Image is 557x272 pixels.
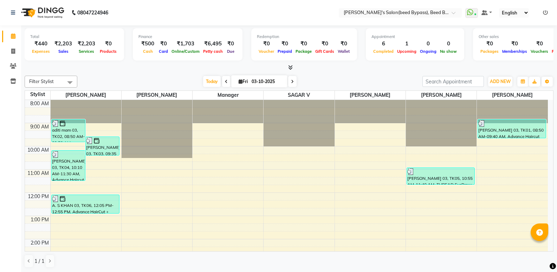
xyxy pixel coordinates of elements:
[26,146,50,154] div: 10:00 AM
[170,49,201,54] span: Online/Custom
[529,40,550,48] div: ₹0
[478,120,546,138] div: [PERSON_NAME] 03, TK01, 08:50 AM-09:40 AM, Advance Haircut With Senior Stylist (Wash + blowdry+ST...
[75,40,98,48] div: ₹2,203
[313,49,336,54] span: Gift Cards
[500,49,529,54] span: Memberships
[157,49,170,54] span: Card
[86,137,119,155] div: [PERSON_NAME] 03, TK03, 09:35 AM-10:25 AM, Advance Haircut With Senior Stylist (Wash + blowdry+ST...
[294,40,313,48] div: ₹0
[371,49,395,54] span: Completed
[203,76,221,87] span: Today
[335,91,406,100] span: [PERSON_NAME]
[29,239,50,247] div: 2:00 PM
[418,49,438,54] span: Ongoing
[336,40,351,48] div: ₹0
[52,195,119,213] div: A. S KHAN 03, TK06, 12:05 PM-12:55 PM, Advance HairCut +[PERSON_NAME] Style (500)
[98,49,118,54] span: Products
[477,91,548,100] span: [PERSON_NAME]
[57,49,70,54] span: Sales
[29,216,50,223] div: 1:00 PM
[438,49,459,54] span: No show
[336,49,351,54] span: Wallet
[26,193,50,200] div: 12:00 PM
[25,91,50,98] div: Stylist
[29,78,54,84] span: Filter Stylist
[225,40,237,48] div: ₹0
[371,40,395,48] div: 6
[527,244,550,265] iframe: chat widget
[500,40,529,48] div: ₹0
[479,49,500,54] span: Packages
[141,49,155,54] span: Cash
[257,40,276,48] div: ₹0
[395,40,418,48] div: 1
[30,34,118,40] div: Total
[237,79,250,84] span: Fri
[490,79,511,84] span: ADD NEW
[276,49,294,54] span: Prepaid
[257,49,276,54] span: Voucher
[201,49,225,54] span: Petty cash
[157,40,170,48] div: ₹0
[30,49,52,54] span: Expenses
[52,40,75,48] div: ₹2,203
[52,120,85,142] div: aditi mam 03, TK02, 08:50 AM-09:50 AM, Regular Haircut + Blowdry [DEMOGRAPHIC_DATA](with wash) (500)
[418,40,438,48] div: 0
[170,40,201,48] div: ₹1,703
[201,40,225,48] div: ₹6,495
[138,40,157,48] div: ₹500
[294,49,313,54] span: Package
[313,40,336,48] div: ₹0
[122,91,192,100] span: [PERSON_NAME]
[438,40,459,48] div: 0
[30,40,52,48] div: ₹440
[422,76,484,87] input: Search Appointment
[98,40,118,48] div: ₹0
[257,34,351,40] div: Redemption
[406,91,477,100] span: [PERSON_NAME]
[407,168,474,184] div: [PERSON_NAME] 03, TK05, 10:55 AM-11:40 AM, THREAD EyeBrow [DEMOGRAPHIC_DATA] (50),Chin (PEELWAX)(...
[250,76,285,87] input: 2025-10-03
[479,40,500,48] div: ₹0
[371,34,459,40] div: Appointment
[18,3,66,23] img: logo
[52,151,85,181] div: [PERSON_NAME] 03, TK04, 10:10 AM-11:30 AM, Advance Haircut With Senior Stylist (Wash + blowdry+ST...
[264,91,334,100] span: SAGAR V
[77,3,108,23] b: 08047224946
[395,49,418,54] span: Upcoming
[77,49,96,54] span: Services
[193,91,263,100] span: manager
[26,170,50,177] div: 11:00 AM
[34,258,44,265] span: 1 / 1
[276,40,294,48] div: ₹0
[488,77,512,87] button: ADD NEW
[51,91,121,100] span: [PERSON_NAME]
[529,49,550,54] span: Vouchers
[225,49,236,54] span: Due
[138,34,237,40] div: Finance
[29,123,50,131] div: 9:00 AM
[29,100,50,107] div: 8:00 AM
